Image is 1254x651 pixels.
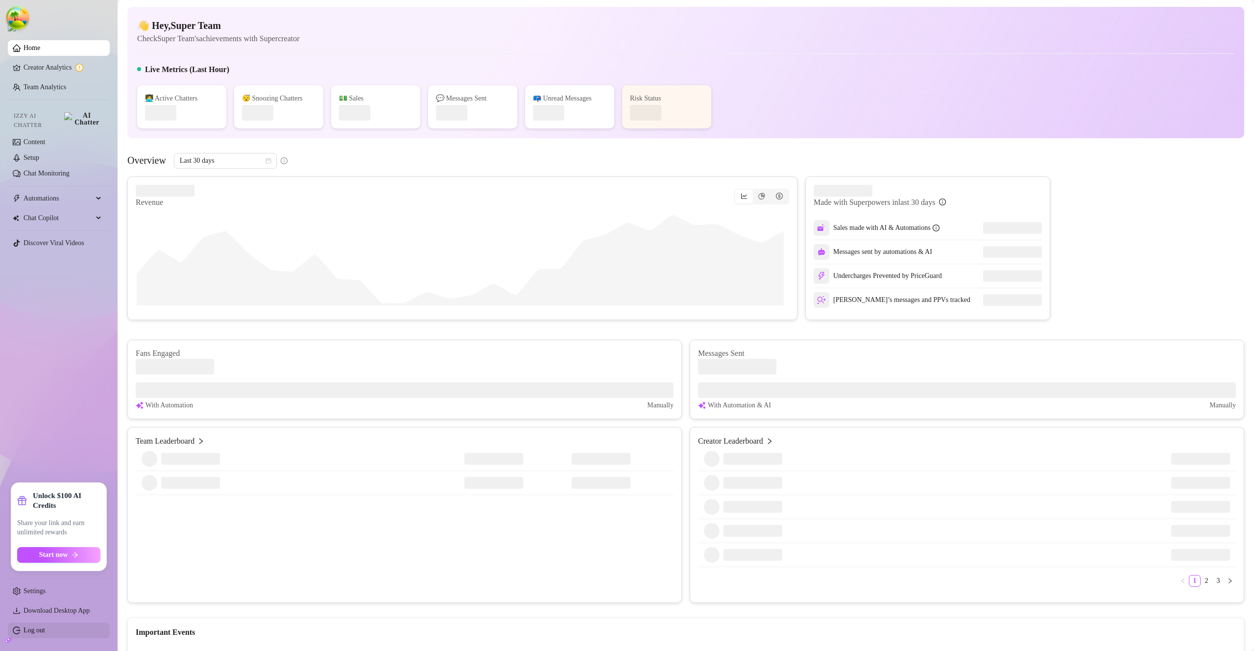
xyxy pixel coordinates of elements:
[814,292,970,308] div: [PERSON_NAME]’s messages and PPVs tracked
[197,435,204,447] span: right
[1177,575,1189,587] button: left
[1213,576,1224,586] a: 3
[24,210,93,226] span: Chat Copilot
[145,400,193,411] article: With Automation
[24,191,93,206] span: Automations
[5,637,12,644] span: build
[698,400,706,411] img: svg%3e
[17,547,100,563] button: Start nowarrow-right
[127,153,166,168] article: Overview
[1180,578,1186,584] span: left
[13,607,21,615] span: download
[1209,400,1236,411] article: Manually
[24,607,90,614] span: Download Desktop App
[817,296,826,304] img: svg%3e
[33,491,100,510] strong: Unlock $100 AI Credits
[814,268,942,284] div: Undercharges Prevented by PriceGuard
[17,518,100,537] span: Share your link and earn unlimited rewards
[24,239,84,247] a: Discover Viral Videos
[64,112,102,126] img: AI Chatter
[17,496,27,505] span: gift
[24,170,70,177] a: Chat Monitoring
[1201,575,1212,587] li: 2
[630,93,703,104] div: Risk Status
[734,189,789,204] div: segmented control
[13,215,19,222] img: Chat Copilot
[1201,576,1212,586] a: 2
[24,154,39,161] a: Setup
[136,197,194,208] article: Revenue
[72,551,78,558] span: arrow-right
[708,400,771,411] article: With Automation & AI
[1224,575,1236,587] button: right
[24,587,46,595] a: Settings
[145,93,218,104] div: 👩‍💻 Active Chatters
[939,199,946,205] span: info-circle
[8,8,27,27] button: Open Tanstack query devtools
[818,248,825,256] img: svg%3e
[1189,576,1200,586] a: 1
[136,435,194,447] article: Team Leaderboard
[265,158,271,164] span: calendar
[39,551,68,559] span: Start now
[136,626,1236,638] div: Important Events
[814,197,935,208] article: Made with Superpowers in last 30 days
[933,225,940,231] span: info-circle
[24,138,45,146] a: Content
[776,193,783,200] span: dollar-circle
[698,435,763,447] article: Creator Leaderboard
[1224,575,1236,587] li: Next Page
[766,435,773,447] span: right
[24,626,45,634] a: Log out
[24,44,40,51] a: Home
[436,93,509,104] div: 💬 Messages Sent
[145,64,229,75] h5: Live Metrics (Last Hour)
[758,193,765,200] span: pie-chart
[1189,575,1201,587] li: 1
[817,272,826,280] img: svg%3e
[24,83,66,91] a: Team Analytics
[1227,578,1233,584] span: right
[817,224,826,232] img: svg%3e
[698,348,1236,359] article: Messages Sent
[281,157,288,164] span: info-circle
[242,93,315,104] div: 😴 Snoozing Chatters
[814,244,932,260] div: Messages sent by automations & AI
[14,111,60,130] span: Izzy AI Chatter
[1177,575,1189,587] li: Previous Page
[741,193,748,200] span: line-chart
[136,400,144,411] img: svg%3e
[13,195,21,202] span: thunderbolt
[833,223,940,233] div: Sales made with AI & Automations
[339,93,412,104] div: 💵 Sales
[1212,575,1224,587] li: 3
[533,93,606,104] div: 📪 Unread Messages
[647,400,674,411] article: Manually
[180,153,271,168] span: Last 30 days
[137,19,300,32] h4: 👋 Hey, Super Team
[136,348,674,359] article: Fans Engaged
[137,32,300,45] article: Check Super Team's achievements with Supercreator
[24,60,102,75] a: Creator Analytics exclamation-circle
